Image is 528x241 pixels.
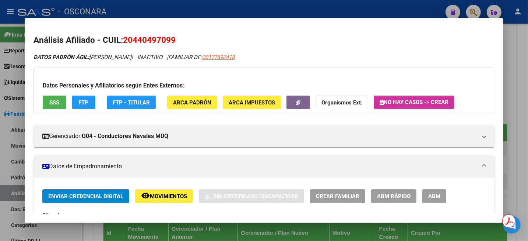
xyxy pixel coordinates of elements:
[34,54,235,61] i: | INACTIVO |
[42,162,477,171] mat-panel-title: Datos de Empadronamiento
[310,189,365,203] button: Crear Familiar
[374,96,454,109] button: No hay casos -> Crear
[34,54,89,61] strong: DATOS PADRÓN ÁGIL:
[123,35,176,45] span: 20440497099
[34,34,494,47] h2: Análisis Afiliado - CUIL:
[107,96,156,109] button: FTP - Titular
[79,99,89,106] span: FTP
[316,193,359,200] span: Crear Familiar
[34,125,494,147] mat-expansion-panel-header: Gerenciador:G04 - Conductores Navales MDQ
[42,212,67,218] strong: Etiquetas:
[229,99,275,106] span: ARCA Impuestos
[167,96,217,109] button: ARCA Padrón
[223,96,281,109] button: ARCA Impuestos
[42,132,477,141] mat-panel-title: Gerenciador:
[42,189,129,203] button: Enviar Credencial Digital
[173,99,211,106] span: ARCA Padrón
[72,96,95,109] button: FTP
[316,96,368,109] button: Organismos Ext.
[141,191,150,200] mat-icon: remove_red_eye
[199,189,304,203] button: Sin Certificado Discapacidad
[213,193,298,200] span: Sin Certificado Discapacidad
[34,155,494,178] mat-expansion-panel-header: Datos de Empadronamiento
[422,189,446,203] button: ABM
[321,99,362,106] strong: Organismos Ext.
[150,193,187,200] span: Movimientos
[43,96,66,109] button: SSS
[428,193,440,200] span: ABM
[43,81,485,90] h3: Datos Personales y Afiliatorios según Entes Externos:
[202,54,235,61] span: 20177692418
[371,189,416,203] button: ABM Rápido
[168,54,235,61] span: FAMILIAR DE:
[50,99,60,106] span: SSS
[34,54,131,61] span: [PERSON_NAME]
[113,99,150,106] span: FTP - Titular
[135,189,193,203] button: Movimientos
[377,193,411,200] span: ABM Rápido
[82,132,168,141] strong: G04 - Conductores Navales MDQ
[380,99,448,106] span: No hay casos -> Crear
[48,193,123,200] span: Enviar Credencial Digital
